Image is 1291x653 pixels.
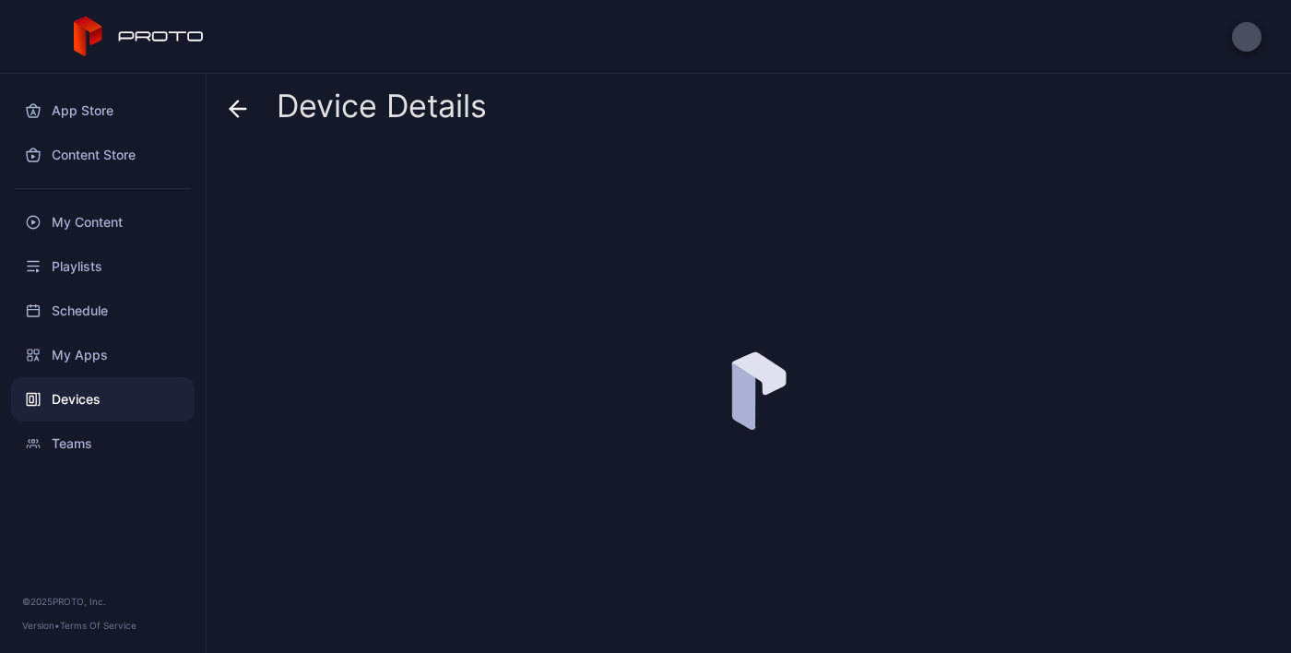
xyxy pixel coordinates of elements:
a: My Apps [11,333,195,377]
a: Content Store [11,133,195,177]
a: Teams [11,421,195,466]
a: Schedule [11,289,195,333]
a: App Store [11,89,195,133]
a: Playlists [11,244,195,289]
a: Devices [11,377,195,421]
span: Version • [22,620,60,631]
div: © 2025 PROTO, Inc. [22,594,184,609]
a: Terms Of Service [60,620,136,631]
a: My Content [11,200,195,244]
span: Device Details [277,89,487,124]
